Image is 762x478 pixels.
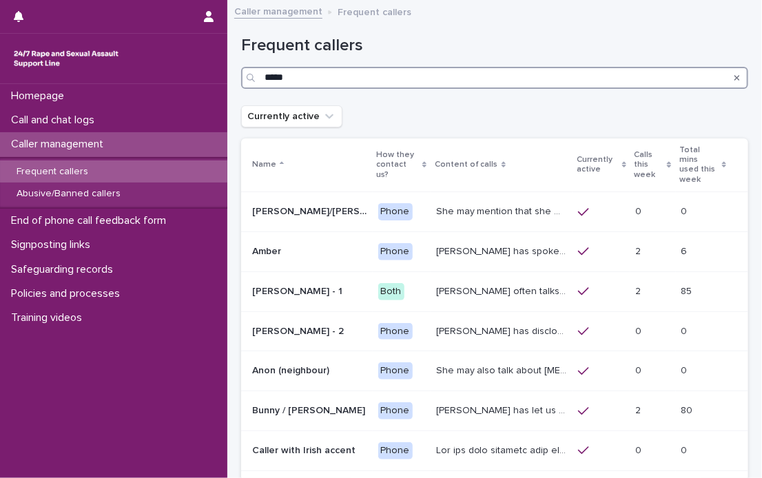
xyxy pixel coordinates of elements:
[6,114,105,127] p: Call and chat logs
[378,243,413,260] div: Phone
[6,90,75,103] p: Homepage
[6,287,131,300] p: Policies and processes
[636,442,645,457] p: 0
[436,243,570,258] p: Amber has spoken about multiple experiences of sexual abuse. Amber told us she is now 18 (as of 0...
[681,323,690,337] p: 0
[241,311,748,351] tr: [PERSON_NAME] - 2[PERSON_NAME] - 2 Phone[PERSON_NAME] has disclosed she has survived two rapes, o...
[577,152,618,178] p: Currently active
[252,362,332,377] p: Anon (neighbour)
[6,214,177,227] p: End of phone call feedback form
[377,147,419,183] p: How they contact us?
[6,311,93,324] p: Training videos
[681,442,690,457] p: 0
[252,243,284,258] p: Amber
[378,362,413,380] div: Phone
[378,402,413,419] div: Phone
[436,283,570,298] p: Amy often talks about being raped a night before or 2 weeks ago or a month ago. She also makes re...
[241,231,748,271] tr: AmberAmber Phone[PERSON_NAME] has spoken about multiple experiences of [MEDICAL_DATA]. [PERSON_NA...
[635,147,664,183] p: Calls this week
[681,402,696,417] p: 80
[636,203,645,218] p: 0
[6,166,99,178] p: Frequent callers
[241,36,748,56] h1: Frequent callers
[681,203,690,218] p: 0
[11,45,121,72] img: rhQMoQhaT3yELyF149Cw
[681,362,690,377] p: 0
[252,323,347,337] p: [PERSON_NAME] - 2
[6,138,114,151] p: Caller management
[6,238,101,251] p: Signposting links
[234,3,322,19] a: Caller management
[241,391,748,431] tr: Bunny / [PERSON_NAME]Bunny / [PERSON_NAME] Phone[PERSON_NAME] has let us know that she is in her ...
[378,442,413,459] div: Phone
[681,283,695,298] p: 85
[241,430,748,470] tr: Caller with Irish accentCaller with Irish accent PhoneLor ips dolo sitametc adip eli se do ei tem...
[636,362,645,377] p: 0
[6,263,124,276] p: Safeguarding records
[636,402,644,417] p: 2
[252,157,276,172] p: Name
[241,192,748,232] tr: [PERSON_NAME]/[PERSON_NAME] (Anon/'I don't know'/'I can't remember')[PERSON_NAME]/[PERSON_NAME] (...
[241,271,748,311] tr: [PERSON_NAME] - 1[PERSON_NAME] - 1 Both[PERSON_NAME] often talks about being raped a night before...
[436,362,570,377] p: She may also talk about child sexual abuse and about currently being physically disabled. She has...
[436,402,570,417] p: Bunny has let us know that she is in her 50s, and lives in Devon. She has talked through experien...
[378,203,413,220] div: Phone
[6,188,132,200] p: Abusive/Banned callers
[241,67,748,89] input: Search
[378,283,404,300] div: Both
[435,157,498,172] p: Content of calls
[636,323,645,337] p: 0
[252,442,358,457] p: Caller with Irish accent
[636,243,644,258] p: 2
[338,3,411,19] p: Frequent callers
[252,402,368,417] p: Bunny / Jacqueline
[436,323,570,337] p: Amy has disclosed she has survived two rapes, one in the UK and the other in Australia in 2013. S...
[436,203,570,218] p: She may mention that she works as a Nanny, looking after two children. Abbie / Emily has let us k...
[252,203,370,218] p: Abbie/Emily (Anon/'I don't know'/'I can't remember')
[252,283,345,298] p: [PERSON_NAME] - 1
[378,323,413,340] div: Phone
[241,105,342,127] button: Currently active
[680,143,719,188] p: Total mins used this week
[436,442,570,457] p: She may also describe that she is in an abusive relationship. She has described being owned by th...
[241,351,748,391] tr: Anon (neighbour)Anon (neighbour) PhoneShe may also talk about [MEDICAL_DATA] and about currently ...
[681,243,690,258] p: 6
[636,283,644,298] p: 2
